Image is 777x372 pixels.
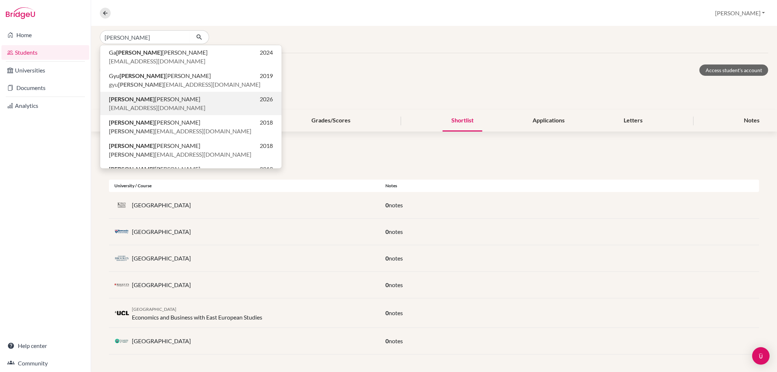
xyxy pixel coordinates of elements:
p: [GEOGRAPHIC_DATA] [132,254,191,263]
span: 2026 [260,95,273,103]
span: 2024 [260,48,273,57]
button: [PERSON_NAME][PERSON_NAME]2026[EMAIL_ADDRESS][DOMAIN_NAME] [100,92,282,115]
input: Find student by name... [100,30,190,44]
button: Gyu[PERSON_NAME][PERSON_NAME]2019gyu[PERSON_NAME][EMAIL_ADDRESS][DOMAIN_NAME] [100,68,282,92]
span: Gyu [PERSON_NAME] [109,71,211,80]
p: [GEOGRAPHIC_DATA] [132,337,191,345]
a: Help center [1,338,89,353]
span: 0 [385,228,389,235]
span: 2019 [260,71,273,80]
span: [PERSON_NAME] [109,118,200,127]
img: gb_k60_fwondp49.png [114,203,129,208]
span: [EMAIL_ADDRESS][DOMAIN_NAME] [109,150,251,159]
a: Students [1,45,89,60]
span: notes [389,255,403,262]
button: [PERSON_NAME] [712,6,768,20]
div: Applications [524,110,573,132]
b: [PERSON_NAME] [109,95,155,102]
b: [PERSON_NAME] [109,142,155,149]
span: notes [389,201,403,208]
div: Letters [615,110,652,132]
button: [PERSON_NAME][PERSON_NAME]2018[PERSON_NAME][EMAIL_ADDRESS][DOMAIN_NAME] [100,115,282,138]
p: [GEOGRAPHIC_DATA] [132,281,191,289]
b: [PERSON_NAME] [118,81,164,88]
span: gyu [EMAIL_ADDRESS][DOMAIN_NAME] [109,80,260,89]
b: [PERSON_NAME] [119,72,165,79]
div: University / Course [109,183,380,189]
span: [PERSON_NAME] [109,95,200,103]
b: [PERSON_NAME] [116,49,162,56]
img: Bridge-U [6,7,35,19]
a: Community [1,356,89,371]
img: gb_o66_nezoc8m_.png [114,256,129,261]
img: gb_u80_k_0s28jx.png [114,311,129,315]
span: notes [389,228,403,235]
div: Economics and Business with East European Studies [132,304,262,322]
span: 0 [385,309,389,316]
span: [EMAIL_ADDRESS][DOMAIN_NAME] [109,57,205,66]
div: Notes [735,110,768,132]
button: [PERSON_NAME][PERSON_NAME]2018[PERSON_NAME][EMAIL_ADDRESS][DOMAIN_NAME] [100,138,282,162]
img: gb_n21_ao6kcq1q.png [114,224,129,239]
a: Documents [1,81,89,95]
span: 2018 [260,118,273,127]
span: [PERSON_NAME] [109,141,200,150]
a: Analytics [1,98,89,113]
div: Open Intercom Messenger [752,347,770,365]
span: [PERSON_NAME] [109,165,200,173]
b: [PERSON_NAME] [109,119,155,126]
span: 0 [385,201,389,208]
b: [PERSON_NAME] [109,128,155,134]
span: 0 [385,281,389,288]
span: Ga [PERSON_NAME] [109,48,208,57]
b: [PERSON_NAME] [109,151,155,158]
a: Home [1,28,89,42]
span: [GEOGRAPHIC_DATA] [132,306,176,312]
span: 2019 [260,165,273,173]
span: 0 [385,255,389,262]
a: Access student's account [699,64,768,76]
p: [GEOGRAPHIC_DATA] [132,227,191,236]
div: Shortlist [443,110,482,132]
span: 2018 [260,141,273,150]
img: gb_r18__av5cuu8.png [114,282,129,288]
div: Notes [380,183,759,189]
img: gb_e84_g00kct56.png [114,336,129,346]
span: notes [389,309,403,316]
b: [PERSON_NAME] [109,165,155,172]
span: 0 [385,337,389,344]
span: notes [389,281,403,288]
p: [GEOGRAPHIC_DATA] [132,201,191,210]
span: [EMAIL_ADDRESS][DOMAIN_NAME] [109,127,251,136]
span: [EMAIL_ADDRESS][DOMAIN_NAME] [109,103,205,112]
button: Ga[PERSON_NAME][PERSON_NAME]2024[EMAIL_ADDRESS][DOMAIN_NAME] [100,45,282,68]
button: [PERSON_NAME][PERSON_NAME]2019[EMAIL_ADDRESS][DOMAIN_NAME] [100,162,282,185]
div: Grades/Scores [303,110,359,132]
a: Universities [1,63,89,78]
span: notes [389,337,403,344]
